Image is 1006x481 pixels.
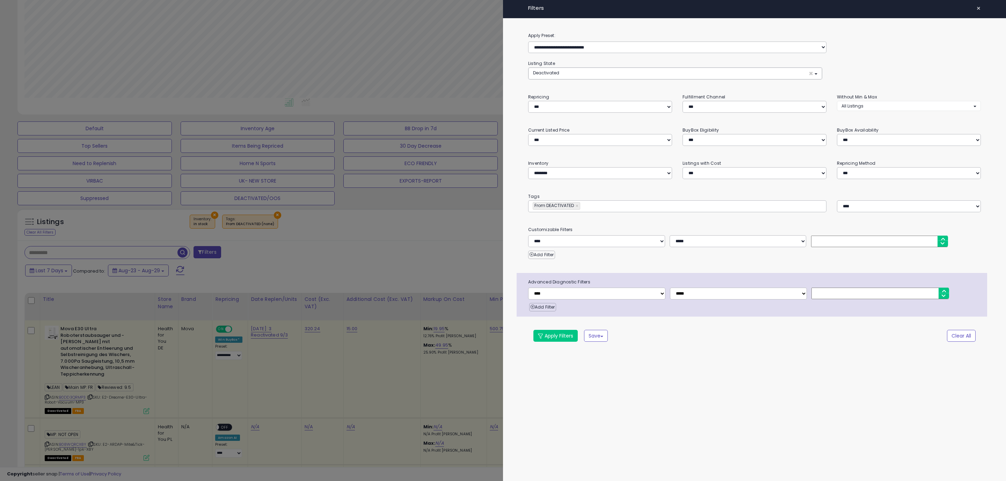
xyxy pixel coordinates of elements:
h4: Filters [528,5,981,11]
small: BuyBox Availability [837,127,879,133]
small: Listings with Cost [683,160,721,166]
small: Tags [523,193,986,200]
span: × [976,3,981,13]
button: × [974,3,984,13]
small: Customizable Filters [523,226,986,234]
span: × [809,70,813,77]
a: × [576,202,580,209]
button: Add Filter [529,303,556,311]
span: From DEACTIVATED [533,202,574,208]
small: BuyBox Eligibility [683,127,719,133]
button: Apply Filters [533,330,578,342]
span: Advanced Diagnostic Filters [523,278,987,286]
button: Save [584,330,608,342]
small: Fulfillment Channel [683,94,725,100]
button: Deactivated × [528,68,822,79]
button: All Listings [837,101,981,111]
label: Apply Preset: [523,32,986,39]
small: Current Listed Price [528,127,569,133]
small: Repricing [528,94,549,100]
button: Clear All [947,330,976,342]
small: Inventory [528,160,548,166]
button: Add Filter [528,251,555,259]
span: Deactivated [533,70,559,76]
small: Repricing Method [837,160,876,166]
small: Listing State [528,60,555,66]
span: All Listings [841,103,863,109]
small: Without Min & Max [837,94,877,100]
